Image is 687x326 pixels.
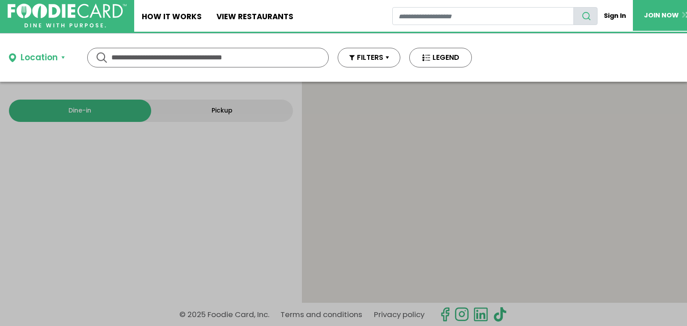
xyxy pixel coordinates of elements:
button: LEGEND [409,48,472,67]
button: Location [9,51,65,64]
button: FILTERS [338,48,400,67]
img: FoodieCard; Eat, Drink, Save, Donate [8,4,127,28]
a: Sign In [598,7,633,25]
button: search [573,7,598,25]
div: Location [21,51,58,64]
input: restaurant search [392,7,574,25]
